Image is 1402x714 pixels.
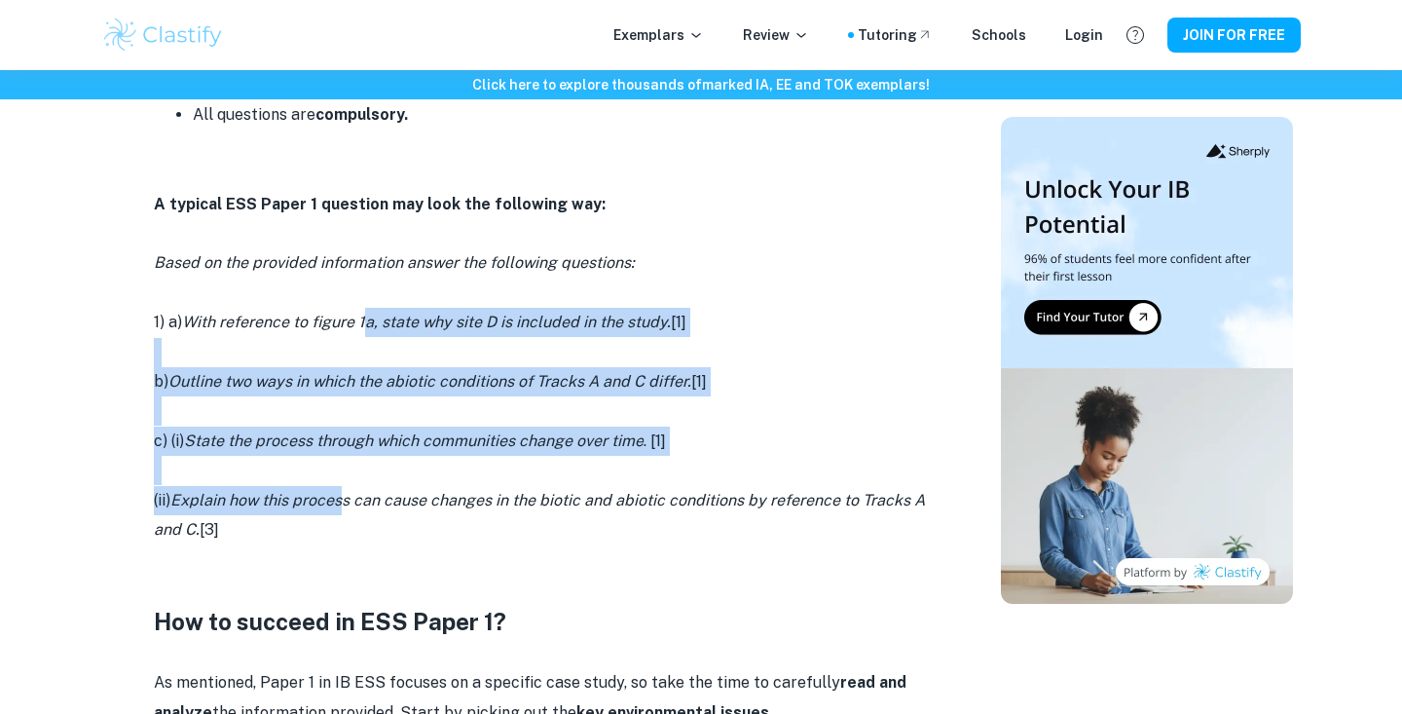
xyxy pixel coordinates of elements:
[1119,19,1152,52] button: Help and Feedback
[184,432,644,450] i: State the process through which communities change over time
[154,367,933,396] p: b) [1]
[101,16,225,55] img: Clastify logo
[1001,117,1293,604] img: Thumbnail
[182,313,671,331] i: With reference to figure 1a, state why site D is included in the study.
[154,608,506,635] strong: How to succeed in ESS Paper 1?
[154,486,933,545] p: (ii) [3]
[154,491,925,539] i: Explain how this process can cause changes in the biotic and abiotic conditions by reference to T...
[613,24,704,46] p: Exemplars
[1065,24,1103,46] a: Login
[315,105,408,124] strong: compulsory.
[4,74,1398,95] h6: Click here to explore thousands of marked IA, EE and TOK exemplars !
[743,24,809,46] p: Review
[154,253,635,272] i: Based on the provided information answer the following questions:
[154,427,933,456] p: c) (i) . [1]
[154,308,933,337] p: 1) a) [1]
[168,372,691,391] i: Outline two ways in which the abiotic conditions of Tracks A and C differ.
[858,24,933,46] a: Tutoring
[154,195,606,213] strong: A typical ESS Paper 1 question may look the following way:
[1167,18,1301,53] button: JOIN FOR FREE
[972,24,1026,46] a: Schools
[193,99,933,131] li: All questions are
